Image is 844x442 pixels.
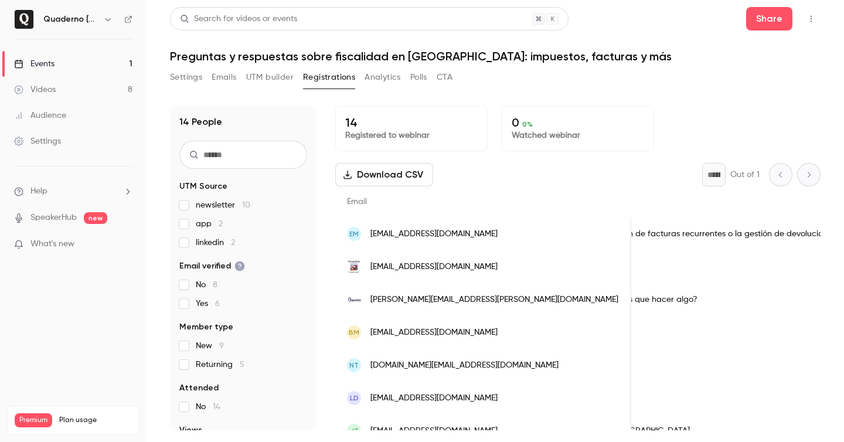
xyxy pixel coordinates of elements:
span: newsletter [196,199,250,211]
span: Email verified [179,260,245,272]
span: Premium [15,413,52,427]
span: Member type [179,321,233,333]
span: Plan usage [59,416,132,425]
span: [DOMAIN_NAME][EMAIL_ADDRESS][DOMAIN_NAME] [370,359,559,372]
p: 14 [345,115,478,130]
button: Share [746,7,792,30]
span: EM [349,229,359,239]
div: Audience [14,110,66,121]
img: ferminlopezacuarelas.com [347,260,361,274]
button: CTA [437,68,452,87]
button: Settings [170,68,202,87]
button: Emails [212,68,236,87]
button: UTM builder [246,68,294,87]
span: Views [179,424,202,436]
span: Email [347,198,367,206]
p: Out of 1 [730,169,760,181]
h1: Preguntas y respuestas sobre fiscalidad en [GEOGRAPHIC_DATA]: impuestos, facturas y más [170,49,821,63]
img: dpunto.com [347,293,361,307]
button: Registrations [303,68,355,87]
button: Download CSV [335,163,433,186]
span: 9 [219,342,224,350]
span: 5 [240,361,244,369]
span: [EMAIL_ADDRESS][DOMAIN_NAME] [370,425,498,437]
span: 2 [219,220,223,228]
span: [EMAIL_ADDRESS][DOMAIN_NAME] [370,327,498,339]
span: 8 [213,281,217,289]
span: LD [350,393,359,403]
span: [PERSON_NAME][EMAIL_ADDRESS][PERSON_NAME][DOMAIN_NAME] [370,294,618,306]
button: Polls [410,68,427,87]
span: [EMAIL_ADDRESS][DOMAIN_NAME] [370,392,498,404]
span: 10 [242,201,250,209]
span: 0 % [522,120,533,128]
span: Help [30,185,47,198]
div: Settings [14,135,61,147]
p: Watched webinar [512,130,644,141]
li: help-dropdown-opener [14,185,132,198]
span: linkedin [196,237,235,249]
div: Videos [14,84,56,96]
span: 6 [215,300,220,308]
span: New [196,340,224,352]
p: Registered to webinar [345,130,478,141]
span: NT [349,360,359,370]
span: new [84,212,107,224]
p: 0 [512,115,644,130]
div: Events [14,58,55,70]
span: UTM Source [179,181,227,192]
h6: Quaderno [GEOGRAPHIC_DATA] [43,13,98,25]
span: [EMAIL_ADDRESS][DOMAIN_NAME] [370,261,498,273]
span: [EMAIL_ADDRESS][DOMAIN_NAME] [370,228,498,240]
iframe: Noticeable Trigger [118,239,132,250]
span: app [196,218,223,230]
span: No [196,279,217,291]
span: 14 [213,403,220,411]
span: BM [349,327,359,338]
span: JT [350,426,359,436]
div: Search for videos or events [180,13,297,25]
span: Attended [179,382,219,394]
img: Quaderno España [15,10,33,29]
span: Yes [196,298,220,310]
span: No [196,401,220,413]
span: What's new [30,238,74,250]
h1: 14 People [179,115,222,129]
span: 2 [231,239,235,247]
button: Analytics [365,68,401,87]
span: Returning [196,359,244,370]
a: SpeakerHub [30,212,77,224]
